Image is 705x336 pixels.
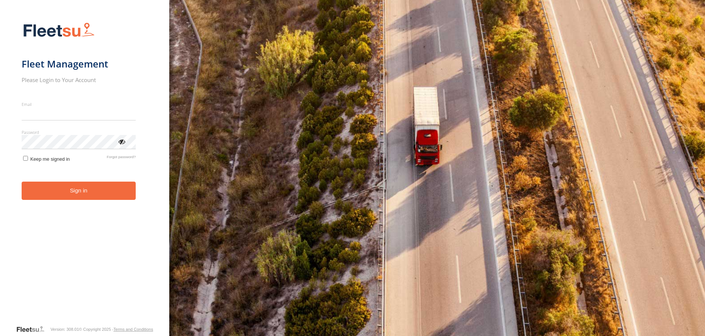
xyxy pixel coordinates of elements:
span: Keep me signed in [30,156,70,162]
h1: Fleet Management [22,58,136,70]
div: Version: 308.01 [50,327,79,332]
div: ViewPassword [118,138,125,145]
h2: Please Login to Your Account [22,76,136,84]
input: Keep me signed in [23,156,28,161]
button: Sign in [22,182,136,200]
a: Visit our Website [16,326,50,333]
img: Fleetsu [22,21,96,40]
form: main [22,18,148,325]
label: Password [22,129,136,135]
label: Email [22,101,136,107]
div: © Copyright 2025 - [79,327,153,332]
a: Forgot password? [107,155,136,162]
a: Terms and Conditions [113,327,153,332]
